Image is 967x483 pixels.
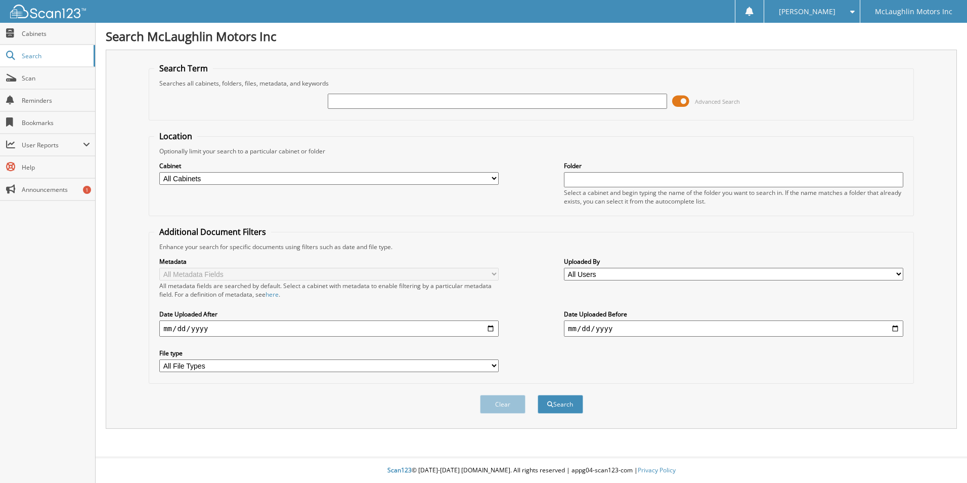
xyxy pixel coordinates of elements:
input: start [159,320,499,337]
span: Advanced Search [695,98,740,105]
legend: Location [154,131,197,142]
div: 1 [83,186,91,194]
div: © [DATE]-[DATE] [DOMAIN_NAME]. All rights reserved | appg04-scan123-com | [96,458,967,483]
label: Date Uploaded Before [564,310,903,318]
div: All metadata fields are searched by default. Select a cabinet with metadata to enable filtering b... [159,281,499,299]
label: Folder [564,162,903,170]
span: Reminders [22,96,90,105]
legend: Search Term [154,63,213,74]
a: here [266,290,279,299]
label: Date Uploaded After [159,310,499,318]
div: Optionally limit your search to a particular cabinet or folder [154,147,908,155]
label: Cabinet [159,162,499,170]
button: Search [538,395,583,414]
img: scan123-logo-white.svg [10,5,86,18]
span: Help [22,163,90,172]
span: Search [22,52,89,60]
label: Metadata [159,257,499,266]
span: Scan [22,74,90,83]
legend: Additional Document Filters [154,226,271,237]
div: Searches all cabinets, folders, files, metadata, and keywords [154,79,908,88]
input: end [564,320,903,337]
span: Scan123 [387,466,412,474]
label: File type [159,349,499,357]
button: Clear [480,395,525,414]
span: [PERSON_NAME] [779,9,836,15]
div: Enhance your search for specific documents using filters such as date and file type. [154,243,908,251]
span: User Reports [22,141,83,149]
a: Privacy Policy [638,466,676,474]
h1: Search McLaughlin Motors Inc [106,28,957,45]
span: McLaughlin Motors Inc [875,9,952,15]
div: Select a cabinet and begin typing the name of the folder you want to search in. If the name match... [564,188,903,206]
span: Announcements [22,185,90,194]
span: Cabinets [22,29,90,38]
span: Bookmarks [22,118,90,127]
label: Uploaded By [564,257,903,266]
